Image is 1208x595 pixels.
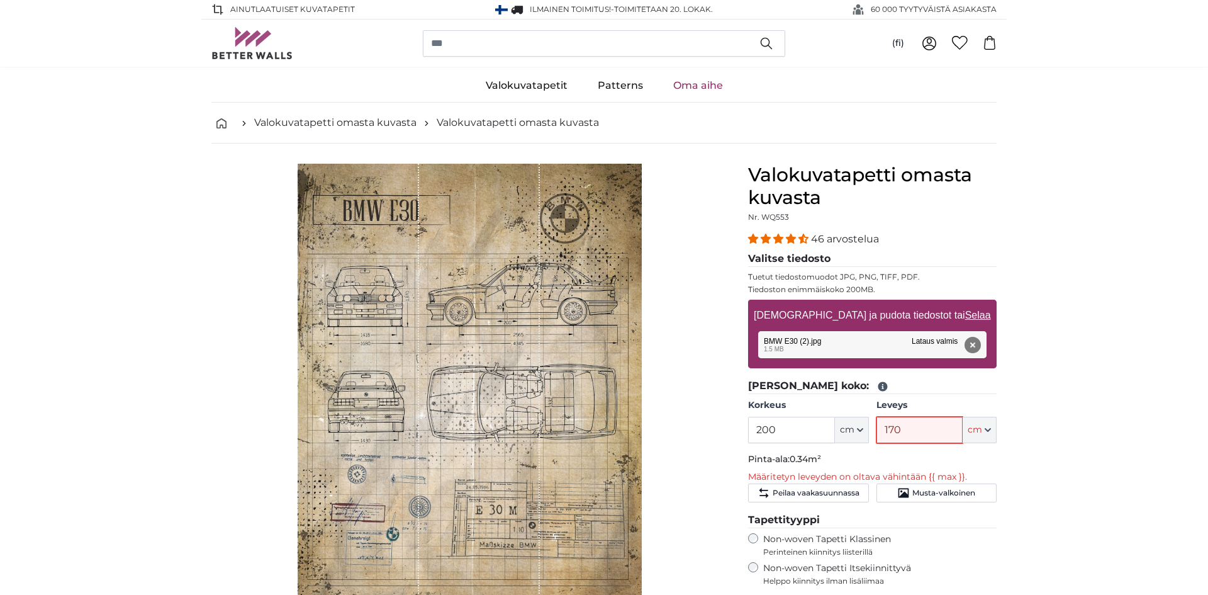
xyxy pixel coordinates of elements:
[748,212,789,222] span: Nr. WQ553
[748,453,997,466] p: Pinta-ala:
[748,251,997,267] legend: Valitse tiedosto
[437,115,599,130] a: Valokuvatapetti omasta kuvasta
[871,4,997,15] span: 60 000 TYYTYVÄISTÄ ASIAKASTA
[748,285,997,295] p: Tiedoston enimmäiskoko 200MB.
[968,424,982,436] span: cm
[230,4,355,15] span: AINUTLAATUISET Kuvatapetit
[763,547,997,557] span: Perinteinen kiinnitys liisterillä
[773,488,859,498] span: Peilaa vaakasuunnassa
[583,69,658,102] a: Patterns
[254,115,417,130] a: Valokuvatapetti omasta kuvasta
[763,576,997,586] span: Helppo kiinnitys ilman lisäliimaa
[811,233,879,245] span: 46 arvostelua
[614,4,713,14] span: Toimitetaan 20. lokak.
[912,488,975,498] span: Musta-valkoinen
[211,103,997,144] nav: breadcrumbs
[471,69,583,102] a: Valokuvatapetit
[763,562,997,586] label: Non-woven Tapetti Itsekiinnittyvä
[748,164,997,209] h1: Valokuvatapetti omasta kuvasta
[748,233,811,245] span: 4.37 stars
[530,4,611,14] span: Ilmainen toimitus!
[611,4,713,14] span: -
[965,310,991,320] u: Selaa
[658,69,738,102] a: Oma aihe
[748,272,997,282] p: Tuetut tiedostomuodot JPG, PNG, TIFF, PDF.
[963,417,997,443] button: cm
[748,513,997,528] legend: Tapettityyppi
[790,453,821,465] span: 0.34m²
[835,417,869,443] button: cm
[748,471,997,484] p: Määritetyn leveyden on oltava vähintään {{ max }}.
[882,32,914,55] button: (fi)
[748,484,868,502] button: Peilaa vaakasuunnassa
[748,378,997,394] legend: [PERSON_NAME] koko:
[840,424,854,436] span: cm
[876,399,997,412] label: Leveys
[763,533,997,557] label: Non-woven Tapetti Klassinen
[211,27,293,59] img: Betterwalls
[749,303,995,328] label: [DEMOGRAPHIC_DATA] ja pudota tiedostot tai
[876,484,997,502] button: Musta-valkoinen
[748,399,868,412] label: Korkeus
[495,5,508,14] img: Suomi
